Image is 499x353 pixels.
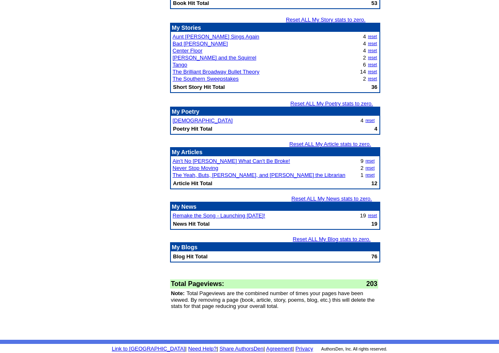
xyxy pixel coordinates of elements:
a: The Yeah, Buts, [PERSON_NAME], and [PERSON_NAME] the Librarian [173,172,345,178]
font: | [216,346,218,352]
font: 19 [360,212,366,219]
font: 6 [363,62,366,68]
a: Center Floor [173,48,202,54]
a: The Southern Sweepstakes [173,76,239,82]
font: Total Pageviews are the combined number of times your pages have been viewed. By removing a page ... [171,290,375,309]
a: [PERSON_NAME] and the Squirrel [173,55,256,61]
font: 14 [360,69,366,75]
p: My Stories [172,24,379,31]
font: Note: [171,290,185,296]
a: reset [368,34,377,39]
a: reset [365,118,374,123]
a: reset [365,166,374,170]
p: My Blogs [172,244,379,250]
a: reset [368,76,377,81]
a: Tango [173,62,187,68]
a: reset [365,173,374,177]
a: Remake the Song - Launching [DATE]! [173,212,265,219]
font: | [264,346,265,352]
a: Reset ALL My News stats to zero. [291,196,372,202]
font: | [265,346,294,352]
a: Privacy [295,346,313,352]
p: My Articles [172,149,379,155]
a: reset [368,55,377,60]
a: Never Stop Moving [173,165,218,171]
b: Article Hit Total [173,180,212,186]
b: Poetry Hit Total [173,126,212,132]
b: 76 [372,253,377,260]
a: Bad [PERSON_NAME] [173,41,228,47]
a: Ain't No [PERSON_NAME] What Can't Be Broke! [173,158,290,164]
a: reset [368,62,377,67]
a: reset [368,213,377,218]
font: Total Pageviews: [171,280,224,287]
b: Blog Hit Total [173,253,208,260]
a: reset [368,69,377,74]
a: The Brilliant Broadway Bullet Theory [173,69,259,75]
p: My News [172,203,379,210]
font: 4 [363,41,366,47]
font: 4 [363,48,366,54]
a: Reset ALL My Article stats to zero. [289,141,371,147]
font: | [185,346,186,352]
font: 2 [360,165,363,171]
font: 1 [360,172,363,178]
font: AuthorsDen, Inc. All rights reserved. [321,347,387,351]
font: 2 [363,55,366,61]
a: reset [368,41,377,46]
a: Reset ALL My Blog stats to zero. [293,236,371,242]
a: Aunt [PERSON_NAME] Sings Again [173,33,259,40]
b: 36 [372,84,377,90]
font: 4 [360,117,363,124]
b: 4 [374,126,377,132]
a: Need Help? [188,346,217,352]
a: Agreement [266,346,293,352]
p: My Poetry [172,108,379,115]
font: 2 [363,76,366,82]
a: Link to [GEOGRAPHIC_DATA] [112,346,185,352]
a: Reset ALL My Story stats to zero. [286,17,365,23]
a: Reset ALL My Poetry stats to zero. [290,100,373,107]
a: reset [368,48,377,53]
b: 19 [372,221,377,227]
font: 203 [366,280,377,287]
a: [DEMOGRAPHIC_DATA] [173,117,233,124]
a: reset [365,159,374,163]
font: 4 [363,33,366,40]
a: Share AuthorsDen [220,346,264,352]
b: News Hit Total [173,221,210,227]
b: Short Story Hit Total [173,84,225,90]
b: 12 [372,180,377,186]
font: 9 [360,158,363,164]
